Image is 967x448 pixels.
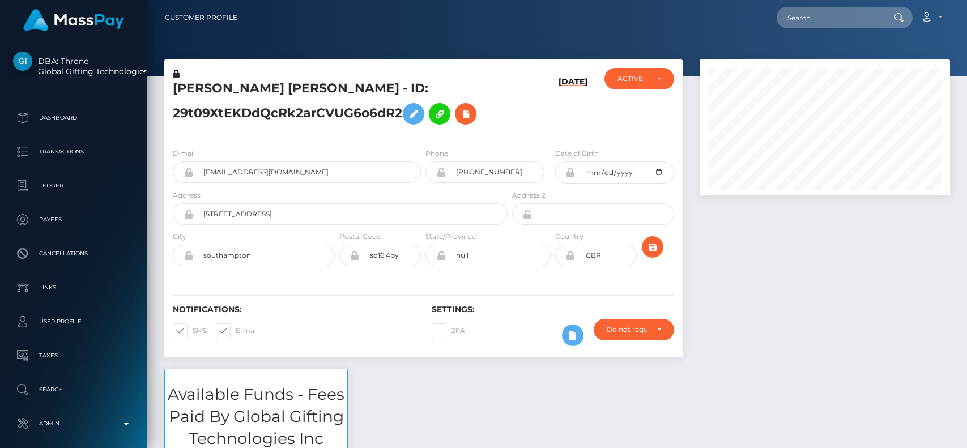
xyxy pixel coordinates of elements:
[23,9,124,31] img: MassPay Logo
[555,148,599,159] label: Date of Birth
[617,74,647,83] div: ACTIVE
[173,323,207,338] label: SMS
[13,52,32,71] img: Global Gifting Technologies Inc
[559,77,587,134] h6: [DATE]
[13,415,134,432] p: Admin
[8,240,139,268] a: Cancellations
[173,232,186,242] label: City
[13,381,134,398] p: Search
[777,7,883,28] input: Search...
[594,319,674,340] button: Do not require
[13,177,134,194] p: Ledger
[8,274,139,302] a: Links
[165,6,237,29] a: Customer Profile
[13,313,134,330] p: User Profile
[173,190,201,200] label: Address
[173,80,501,130] h5: [PERSON_NAME] [PERSON_NAME] - ID: 29t09XtEKDdQcRk2arCVUG6o6dR2
[432,305,674,314] h6: Settings:
[216,323,258,338] label: E-mail
[13,109,134,126] p: Dashboard
[173,148,195,159] label: E-mail
[8,138,139,166] a: Transactions
[13,143,134,160] p: Transactions
[425,148,448,159] label: Phone
[604,68,674,89] button: ACTIVE
[8,56,139,76] span: DBA: Throne Global Gifting Technologies Inc
[8,172,139,200] a: Ledger
[8,104,139,132] a: Dashboard
[8,308,139,336] a: User Profile
[432,323,465,338] label: 2FA
[13,279,134,296] p: Links
[8,206,139,234] a: Payees
[555,232,583,242] label: Country
[13,245,134,262] p: Cancellations
[13,347,134,364] p: Taxes
[8,342,139,370] a: Taxes
[8,409,139,438] a: Admin
[173,305,415,314] h6: Notifications:
[13,211,134,228] p: Payees
[425,232,476,242] label: State/Province
[339,232,381,242] label: Postal Code
[607,325,647,334] div: Do not require
[8,376,139,404] a: Search
[512,190,546,200] label: Address 2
